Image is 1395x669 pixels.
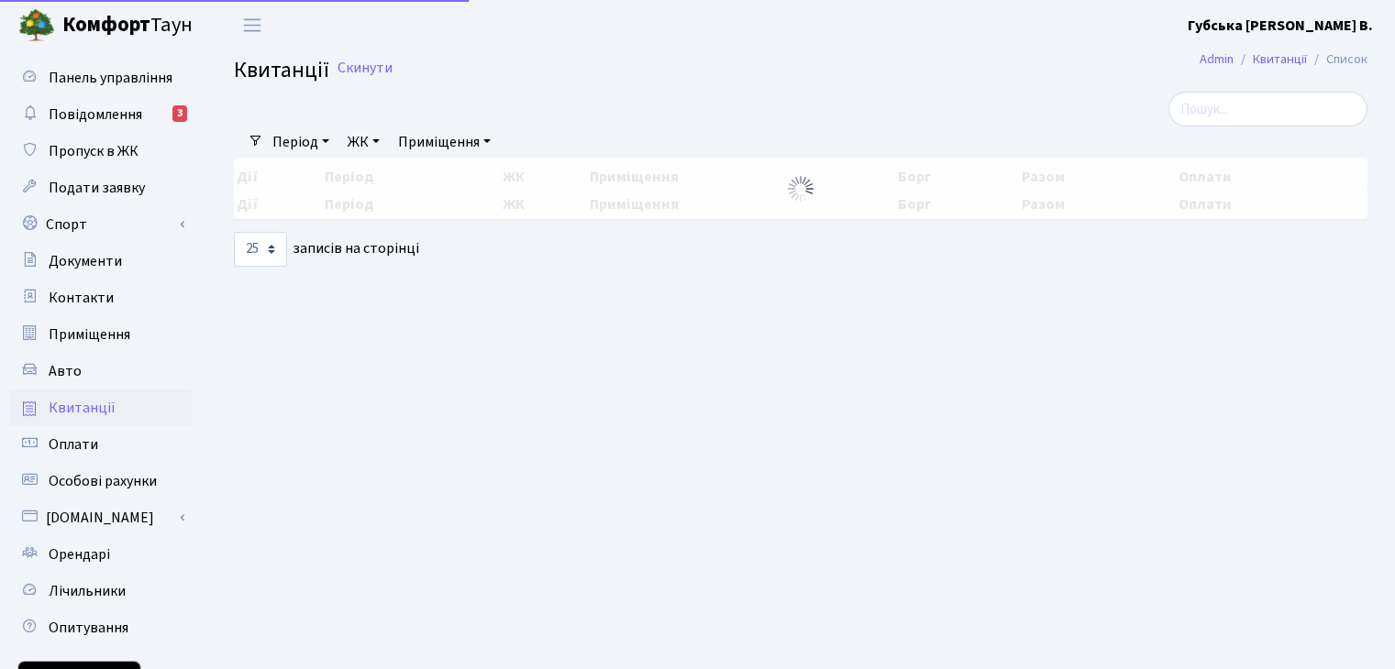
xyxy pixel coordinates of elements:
[265,126,337,158] a: Період
[9,243,193,280] a: Документи
[1253,49,1307,69] a: Квитанції
[172,105,187,122] div: 3
[1188,15,1373,37] a: Губська [PERSON_NAME] В.
[9,609,193,646] a: Опитування
[9,60,193,96] a: Панель управління
[49,104,142,125] span: Повідомлення
[18,7,55,44] img: logo.png
[1188,16,1373,36] b: Губська [PERSON_NAME] В.
[9,316,193,353] a: Приміщення
[786,174,815,203] img: Обробка...
[9,463,193,499] a: Особові рахунки
[49,178,145,198] span: Подати заявку
[9,499,193,536] a: [DOMAIN_NAME]
[234,54,329,86] span: Квитанції
[9,133,193,170] a: Пропуск в ЖК
[49,324,130,345] span: Приміщення
[229,10,275,40] button: Переключити навігацію
[338,60,393,77] a: Скинути
[9,96,193,133] a: Повідомлення3
[340,126,387,158] a: ЖК
[234,232,419,267] label: записів на сторінці
[9,280,193,316] a: Контакти
[62,10,193,41] span: Таун
[9,426,193,463] a: Оплати
[9,170,193,206] a: Подати заявку
[49,581,126,601] span: Лічильники
[49,141,138,161] span: Пропуск в ЖК
[391,126,498,158] a: Приміщення
[1307,49,1367,70] li: Список
[49,434,98,455] span: Оплати
[9,206,193,243] a: Спорт
[49,471,157,491] span: Особові рахунки
[49,398,116,418] span: Квитанції
[49,618,128,638] span: Опитування
[49,251,122,271] span: Документи
[62,10,150,39] b: Комфорт
[49,544,110,565] span: Орендарі
[1172,40,1395,79] nav: breadcrumb
[1168,92,1367,126] input: Пошук...
[9,536,193,573] a: Орендарі
[49,68,172,88] span: Панель управління
[234,232,287,267] select: записів на сторінці
[9,353,193,389] a: Авто
[49,288,114,308] span: Контакти
[9,389,193,426] a: Квитанції
[49,361,82,381] span: Авто
[9,573,193,609] a: Лічильники
[1200,49,1234,69] a: Admin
